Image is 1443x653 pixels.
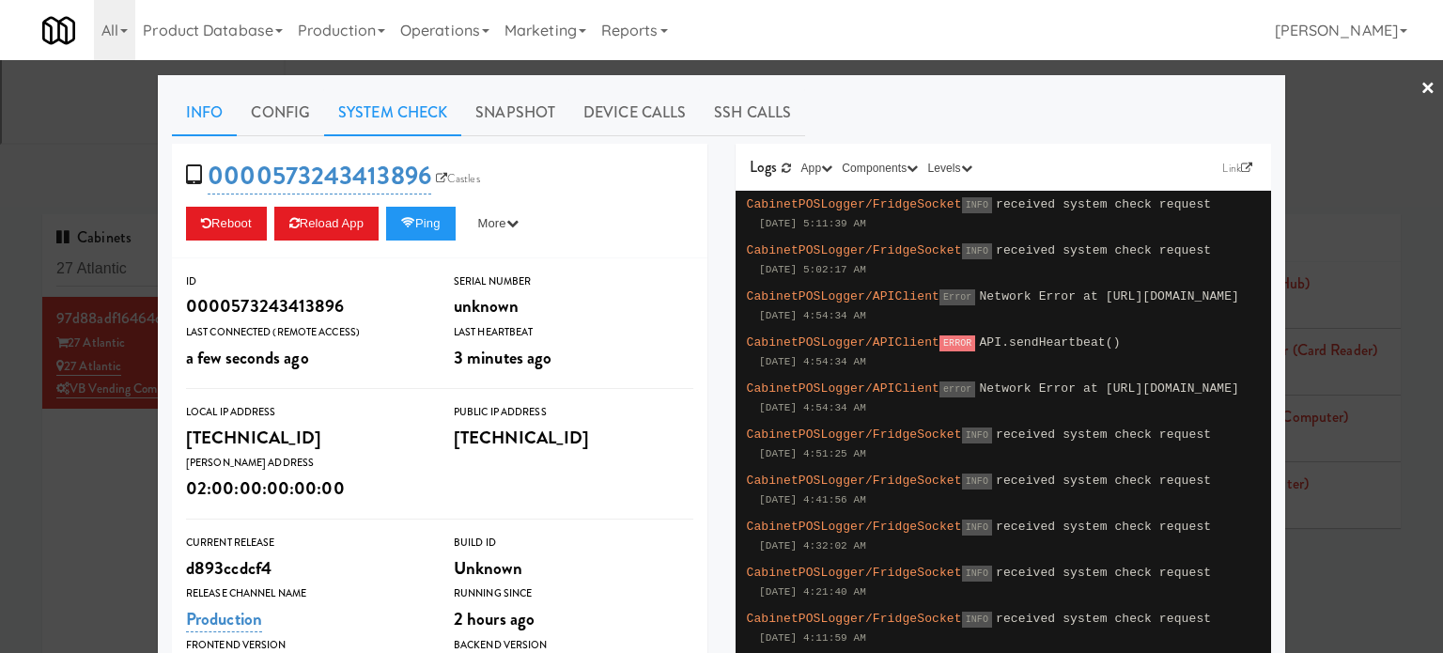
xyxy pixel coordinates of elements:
button: Levels [923,159,976,178]
button: More [463,207,534,241]
button: Ping [386,207,456,241]
span: 3 minutes ago [454,345,551,370]
span: received system check request [996,243,1211,257]
span: a few seconds ago [186,345,309,370]
span: INFO [962,197,992,213]
span: Logs [750,156,777,178]
img: Micromart [42,14,75,47]
span: [DATE] 4:54:34 AM [759,356,866,367]
div: Public IP Address [454,403,693,422]
span: [DATE] 4:32:02 AM [759,540,866,552]
span: CabinetPOSLogger/FridgeSocket [747,474,962,488]
span: [DATE] 5:11:39 AM [759,218,866,229]
div: Unknown [454,552,693,584]
button: Reboot [186,207,267,241]
span: INFO [962,520,992,536]
span: [DATE] 4:54:34 AM [759,402,866,413]
div: Last Heartbeat [454,323,693,342]
span: received system check request [996,612,1211,626]
a: Link [1218,159,1257,178]
a: Info [172,89,237,136]
div: Build Id [454,534,693,552]
a: × [1420,60,1435,118]
div: ID [186,272,426,291]
span: CabinetPOSLogger/FridgeSocket [747,612,962,626]
div: [TECHNICAL_ID] [454,422,693,454]
span: received system check request [996,197,1211,211]
span: Error [939,289,976,305]
div: Running Since [454,584,693,603]
span: received system check request [996,474,1211,488]
div: Release Channel Name [186,584,426,603]
div: [TECHNICAL_ID] [186,422,426,454]
span: [DATE] 5:02:17 AM [759,264,866,275]
div: Serial Number [454,272,693,291]
button: Reload App [274,207,379,241]
div: d893ccdcf4 [186,552,426,584]
span: API.sendHeartbeat() [979,335,1120,350]
span: 2 hours ago [454,606,535,631]
span: received system check request [996,520,1211,534]
span: CabinetPOSLogger/FridgeSocket [747,566,962,580]
span: CabinetPOSLogger/APIClient [747,335,939,350]
span: [DATE] 4:11:59 AM [759,632,866,644]
a: SSH Calls [700,89,805,136]
span: [DATE] 4:51:25 AM [759,448,866,459]
span: CabinetPOSLogger/FridgeSocket [747,243,962,257]
div: Local IP Address [186,403,426,422]
div: Last Connected (Remote Access) [186,323,426,342]
span: INFO [962,243,992,259]
span: received system check request [996,566,1211,580]
div: 02:00:00:00:00:00 [186,473,426,505]
span: INFO [962,428,992,443]
span: CabinetPOSLogger/FridgeSocket [747,197,962,211]
button: App [797,159,838,178]
div: unknown [454,290,693,322]
span: INFO [962,612,992,628]
div: Current Release [186,534,426,552]
div: 0000573243413896 [186,290,426,322]
a: Production [186,606,262,632]
span: CabinetPOSLogger/APIClient [747,381,939,396]
span: [DATE] 4:54:34 AM [759,310,866,321]
a: Snapshot [461,89,569,136]
span: Network Error at [URL][DOMAIN_NAME] [979,289,1239,303]
span: CabinetPOSLogger/APIClient [747,289,939,303]
div: [PERSON_NAME] Address [186,454,426,473]
span: INFO [962,474,992,490]
span: error [939,381,976,397]
a: Config [237,89,324,136]
a: Device Calls [569,89,700,136]
span: CabinetPOSLogger/FridgeSocket [747,428,962,442]
a: 0000573243413896 [208,158,431,194]
a: Castles [431,169,485,188]
span: [DATE] 4:41:56 AM [759,494,866,505]
span: Network Error at [URL][DOMAIN_NAME] [979,381,1239,396]
span: [DATE] 4:21:40 AM [759,586,866,598]
span: INFO [962,566,992,582]
span: CabinetPOSLogger/FridgeSocket [747,520,962,534]
span: ERROR [939,335,976,351]
span: received system check request [996,428,1211,442]
a: System Check [324,89,461,136]
button: Components [837,159,923,178]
